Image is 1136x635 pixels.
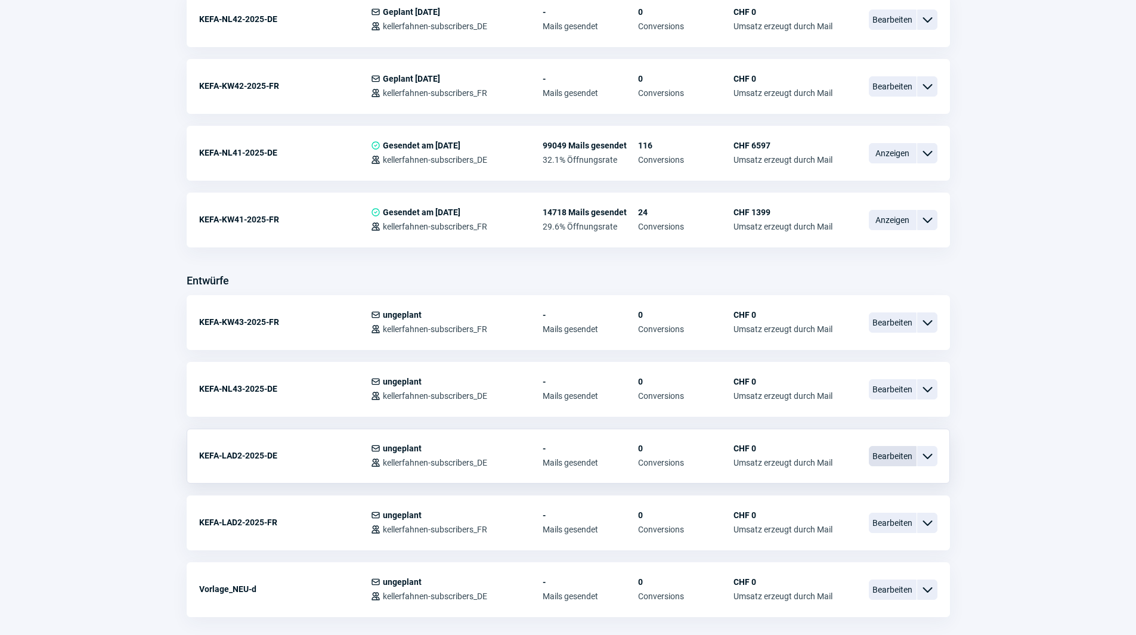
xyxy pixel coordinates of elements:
span: 0 [638,577,733,587]
span: Bearbeiten [869,76,917,97]
div: KEFA-KW42-2025-FR [199,74,371,98]
span: Bearbeiten [869,513,917,533]
span: Geplant [DATE] [383,74,440,83]
div: KEFA-LAD2-2025-DE [199,444,371,467]
span: 0 [638,510,733,520]
span: Conversions [638,21,733,31]
div: Vorlage_NEU-d [199,577,371,601]
span: Mails gesendet [543,458,638,467]
span: Conversions [638,591,733,601]
span: Mails gesendet [543,591,638,601]
span: kellerfahnen-subscribers_DE [383,21,487,31]
span: Anzeigen [869,143,917,163]
span: Bearbeiten [869,312,917,333]
span: kellerfahnen-subscribers_DE [383,391,487,401]
span: 0 [638,310,733,320]
span: Bearbeiten [869,379,917,399]
div: KEFA-LAD2-2025-FR [199,510,371,534]
span: kellerfahnen-subscribers_FR [383,525,487,534]
span: Bearbeiten [869,446,917,466]
span: Umsatz erzeugt durch Mail [733,591,832,601]
span: - [543,510,638,520]
span: Conversions [638,222,733,231]
span: - [543,444,638,453]
span: ungeplant [383,444,422,453]
span: Umsatz erzeugt durch Mail [733,88,832,98]
span: Mails gesendet [543,391,638,401]
span: kellerfahnen-subscribers_DE [383,591,487,601]
span: ungeplant [383,377,422,386]
span: 24 [638,207,733,217]
span: Gesendet am [DATE] [383,141,460,150]
span: Mails gesendet [543,21,638,31]
span: CHF 0 [733,444,832,453]
span: Bearbeiten [869,10,917,30]
span: 0 [638,377,733,386]
span: 14718 Mails gesendet [543,207,638,217]
span: Gesendet am [DATE] [383,207,460,217]
span: - [543,74,638,83]
span: Anzeigen [869,210,917,230]
span: - [543,577,638,587]
span: Geplant [DATE] [383,7,440,17]
span: Conversions [638,458,733,467]
span: ungeplant [383,510,422,520]
span: kellerfahnen-subscribers_FR [383,222,487,231]
span: 29.6% Öffnungsrate [543,222,638,231]
span: CHF 6597 [733,141,832,150]
span: Conversions [638,155,733,165]
span: Conversions [638,88,733,98]
span: Conversions [638,324,733,334]
span: 116 [638,141,733,150]
span: Mails gesendet [543,88,638,98]
div: KEFA-NL43-2025-DE [199,377,371,401]
span: Mails gesendet [543,324,638,334]
span: kellerfahnen-subscribers_FR [383,324,487,334]
span: - [543,7,638,17]
span: CHF 1399 [733,207,832,217]
span: Umsatz erzeugt durch Mail [733,222,832,231]
span: Umsatz erzeugt durch Mail [733,324,832,334]
span: CHF 0 [733,74,832,83]
span: kellerfahnen-subscribers_DE [383,458,487,467]
span: Umsatz erzeugt durch Mail [733,391,832,401]
span: Umsatz erzeugt durch Mail [733,155,832,165]
span: ungeplant [383,310,422,320]
span: kellerfahnen-subscribers_FR [383,88,487,98]
span: Umsatz erzeugt durch Mail [733,525,832,534]
div: KEFA-KW41-2025-FR [199,207,371,231]
span: kellerfahnen-subscribers_DE [383,155,487,165]
div: KEFA-KW43-2025-FR [199,310,371,334]
span: CHF 0 [733,377,832,386]
span: CHF 0 [733,577,832,587]
span: 0 [638,444,733,453]
span: Conversions [638,391,733,401]
span: Conversions [638,525,733,534]
span: 99049 Mails gesendet [543,141,638,150]
div: KEFA-NL41-2025-DE [199,141,371,165]
span: - [543,377,638,386]
span: CHF 0 [733,7,832,17]
span: CHF 0 [733,510,832,520]
span: 32.1% Öffnungsrate [543,155,638,165]
span: 0 [638,7,733,17]
div: KEFA-NL42-2025-DE [199,7,371,31]
span: CHF 0 [733,310,832,320]
span: - [543,310,638,320]
h3: Entwürfe [187,271,229,290]
span: Bearbeiten [869,580,917,600]
span: ungeplant [383,577,422,587]
span: Mails gesendet [543,525,638,534]
span: Umsatz erzeugt durch Mail [733,21,832,31]
span: Umsatz erzeugt durch Mail [733,458,832,467]
span: 0 [638,74,733,83]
